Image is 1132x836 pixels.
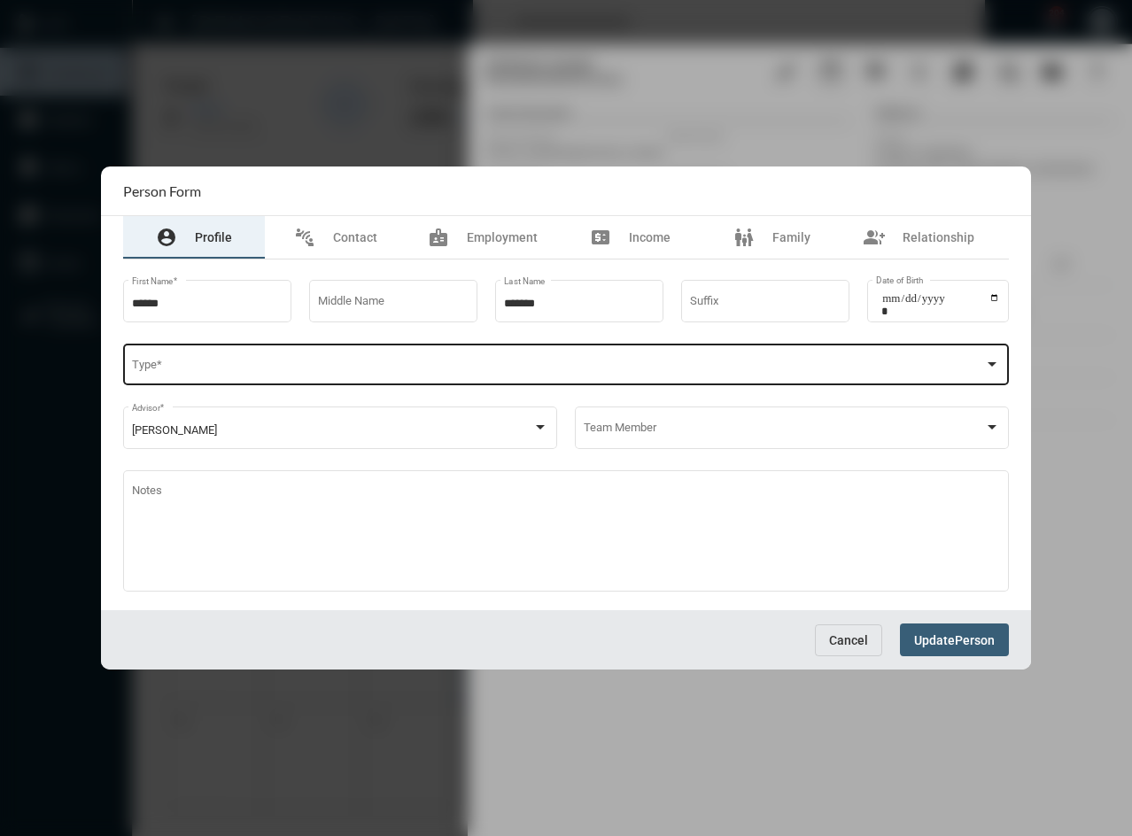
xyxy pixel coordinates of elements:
span: Income [629,230,671,244]
mat-icon: badge [428,227,449,248]
span: Update [914,633,955,647]
mat-icon: account_circle [156,227,177,248]
mat-icon: group_add [864,227,885,248]
span: Profile [195,230,232,244]
span: Relationship [903,230,974,244]
span: Cancel [829,633,868,647]
h2: Person Form [123,182,201,199]
span: Contact [333,230,377,244]
span: Employment [467,230,538,244]
span: [PERSON_NAME] [132,423,217,437]
button: UpdatePerson [900,623,1009,656]
mat-icon: family_restroom [733,227,755,248]
span: Person [955,633,995,647]
mat-icon: connect_without_contact [294,227,315,248]
mat-icon: price_change [590,227,611,248]
button: Cancel [815,624,882,656]
span: Family [772,230,810,244]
